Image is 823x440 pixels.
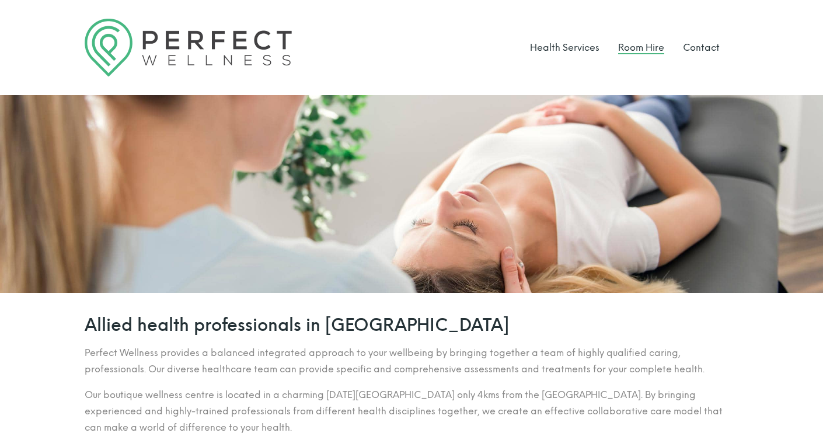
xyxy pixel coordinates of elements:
a: Health Services [530,42,599,53]
p: Perfect Wellness provides a balanced integrated approach to your wellbeing by bringing together a... [85,345,738,378]
a: Room Hire [618,42,664,53]
img: Logo Perfect Wellness 710x197 [85,19,292,76]
a: Contact [683,42,720,53]
p: Our boutique wellness centre is located in a charming [DATE][GEOGRAPHIC_DATA] only 4kms from the ... [85,387,738,436]
h2: Allied health professionals in [GEOGRAPHIC_DATA] [85,316,738,333]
